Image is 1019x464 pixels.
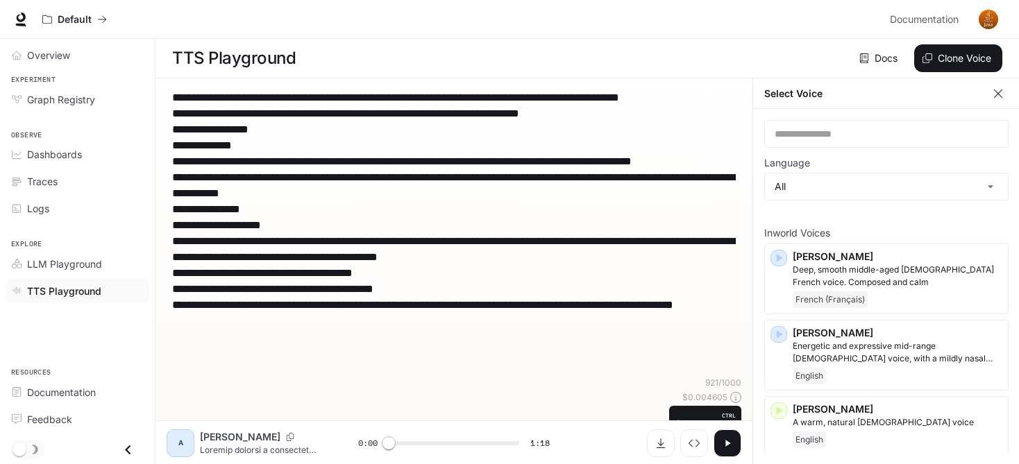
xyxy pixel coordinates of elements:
[27,201,49,216] span: Logs
[200,444,325,456] p: Loremip dolorsi a consectet adipisci, elit se doeiusm tempor, inci ut laboreet d magna, a enimad ...
[884,6,969,33] a: Documentation
[6,380,149,404] a: Documentation
[722,411,736,436] p: ⏎
[6,169,149,194] a: Traces
[793,264,1002,289] p: Deep, smooth middle-aged male French voice. Composed and calm
[765,173,1008,200] div: All
[669,406,741,442] button: GenerateCTRL +⏎
[169,432,192,454] div: A
[280,433,300,441] button: Copy Voice ID
[27,412,72,427] span: Feedback
[793,291,868,308] span: French (Français)
[793,250,1002,264] p: [PERSON_NAME]
[27,48,70,62] span: Overview
[27,284,101,298] span: TTS Playground
[682,391,727,403] p: $ 0.004605
[6,43,149,67] a: Overview
[27,174,58,189] span: Traces
[27,147,82,162] span: Dashboards
[27,385,96,399] span: Documentation
[58,14,92,26] p: Default
[6,142,149,166] a: Dashboards
[6,252,149,276] a: LLM Playground
[647,429,675,457] button: Download audio
[975,6,1002,33] button: User avatar
[36,6,113,33] button: All workspaces
[358,436,378,450] span: 0:00
[793,368,826,384] span: English
[890,11,959,28] span: Documentation
[6,196,149,221] a: Logs
[793,340,1002,365] p: Energetic and expressive mid-range male voice, with a mildly nasal quality
[793,402,1002,416] p: [PERSON_NAME]
[764,228,1009,238] p: Inworld Voices
[112,436,144,464] button: Close drawer
[705,377,741,388] p: 921 / 1000
[793,416,1002,429] p: A warm, natural female voice
[200,430,280,444] p: [PERSON_NAME]
[857,44,903,72] a: Docs
[764,158,810,168] p: Language
[680,429,708,457] button: Inspect
[12,441,26,456] span: Dark mode toggle
[6,407,149,431] a: Feedback
[793,326,1002,340] p: [PERSON_NAME]
[172,44,296,72] h1: TTS Playground
[530,436,550,450] span: 1:18
[27,257,102,271] span: LLM Playground
[722,411,736,428] p: CTRL +
[793,431,826,448] span: English
[6,87,149,112] a: Graph Registry
[6,279,149,303] a: TTS Playground
[914,44,1002,72] button: Clone Voice
[979,10,998,29] img: User avatar
[27,92,95,107] span: Graph Registry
